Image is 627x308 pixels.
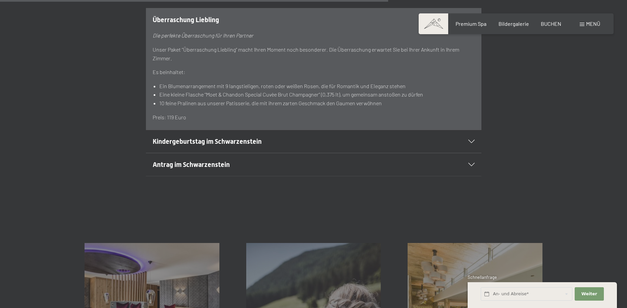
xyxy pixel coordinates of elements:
span: Antrag im Schwarzenstein [153,161,230,169]
a: Premium Spa [456,20,486,27]
li: 10 feine Pralinen aus unserer Patisserie, die mit ihrem zarten Geschmack den Gaumen verwöhnen [159,99,474,108]
a: Bildergalerie [499,20,529,27]
span: Schnellanfrage [468,274,497,280]
span: Menü [586,20,600,27]
span: Kindergeburtstag im Schwarzenstein [153,137,262,145]
li: Eine kleine Flasche “Moet & Chandon Special Cuvèe Brut Champagner“ (0,375 lt), um gemeinsam ansto... [159,90,474,99]
button: Weiter [575,287,604,301]
span: Weiter [581,291,597,297]
p: Es beinhaltet: [153,68,475,76]
p: Preis: 119 Euro [153,113,475,122]
span: Überraschung Liebling [153,16,219,24]
em: Die perfekte Überraschung für Ihren Partner [153,32,253,39]
a: BUCHEN [541,20,561,27]
p: Unser Paket “Überraschung Liebling“ macht Ihren Moment noch besonderer. Die Überraschung erwartet... [153,45,475,62]
li: Ein Blumenarrangement mit 9 langstieligen, roten oder weißen Rosen, die für Romantik und Eleganz ... [159,82,474,90]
